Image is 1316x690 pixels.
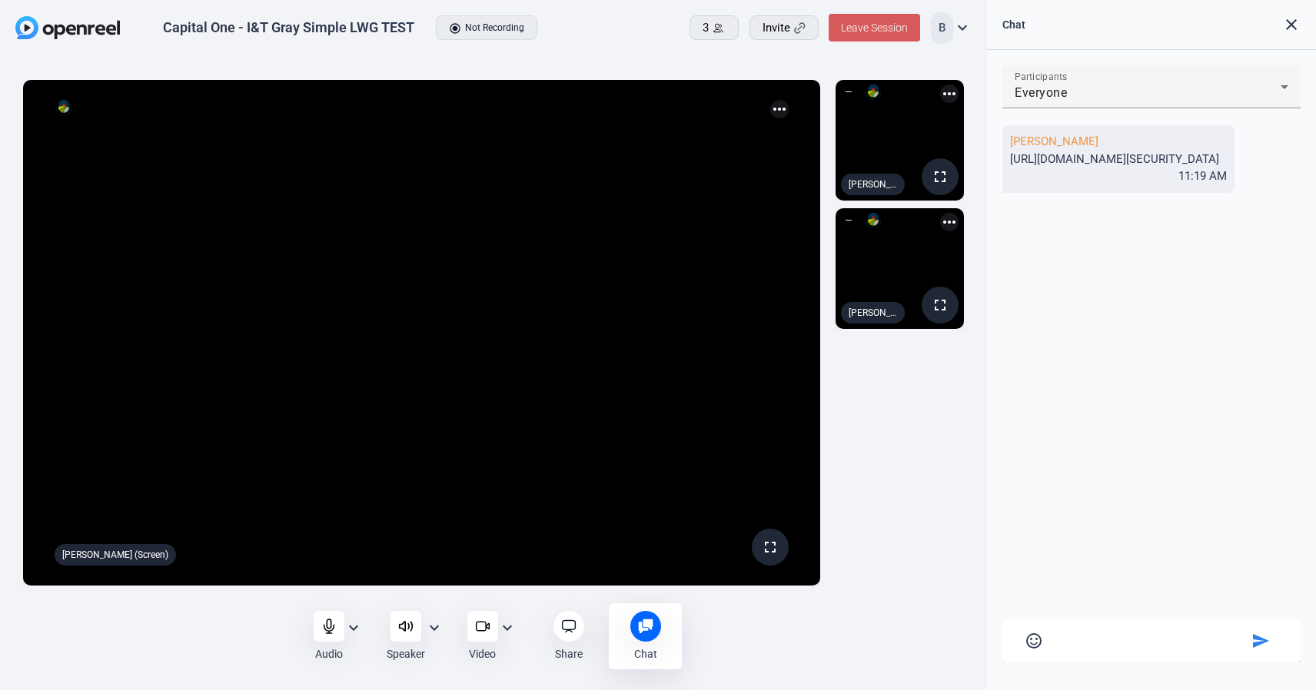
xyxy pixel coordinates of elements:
[1010,151,1227,168] div: [URL][DOMAIN_NAME][SECURITY_DATA]
[1015,71,1067,82] mat-label: Participants
[315,646,343,662] div: Audio
[55,544,176,566] div: [PERSON_NAME] (Screen)
[425,619,444,637] mat-icon: expand_more
[770,100,789,118] mat-icon: more_horiz
[866,85,881,100] img: logo
[931,296,949,314] mat-icon: fullscreen
[344,619,363,637] mat-icon: expand_more
[163,18,414,37] div: Capital One - I&T Gray Simple LWG TEST
[841,22,908,34] span: Leave Session
[703,19,709,37] span: 3
[829,14,920,41] button: Leave Session
[498,619,517,637] mat-icon: expand_more
[469,646,496,662] div: Video
[56,100,71,115] img: logo
[555,646,583,662] div: Share
[1010,133,1227,151] div: [PERSON_NAME]
[690,15,739,40] button: 3
[841,302,905,323] div: [PERSON_NAME]
[761,538,779,556] mat-icon: fullscreen
[1251,632,1270,650] mat-icon: send
[1015,85,1067,100] mat-select-trigger: Everyone
[763,19,790,37] span: Invite
[866,213,881,228] img: logo
[931,168,949,186] mat-icon: fullscreen
[841,174,905,195] div: [PERSON_NAME]
[634,646,657,662] div: Chat
[387,646,425,662] div: Speaker
[931,12,953,45] div: B
[15,16,120,39] img: OpenReel logo
[953,18,972,37] mat-icon: expand_more
[940,213,959,231] mat-icon: more_horiz
[749,15,819,40] button: Invite
[940,85,959,103] mat-icon: more_horiz
[1010,168,1227,185] div: 11:19 AM
[1025,632,1043,650] mat-icon: sentiment_satisfied_alt
[1002,15,1025,34] div: Chat
[1282,15,1301,34] mat-icon: close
